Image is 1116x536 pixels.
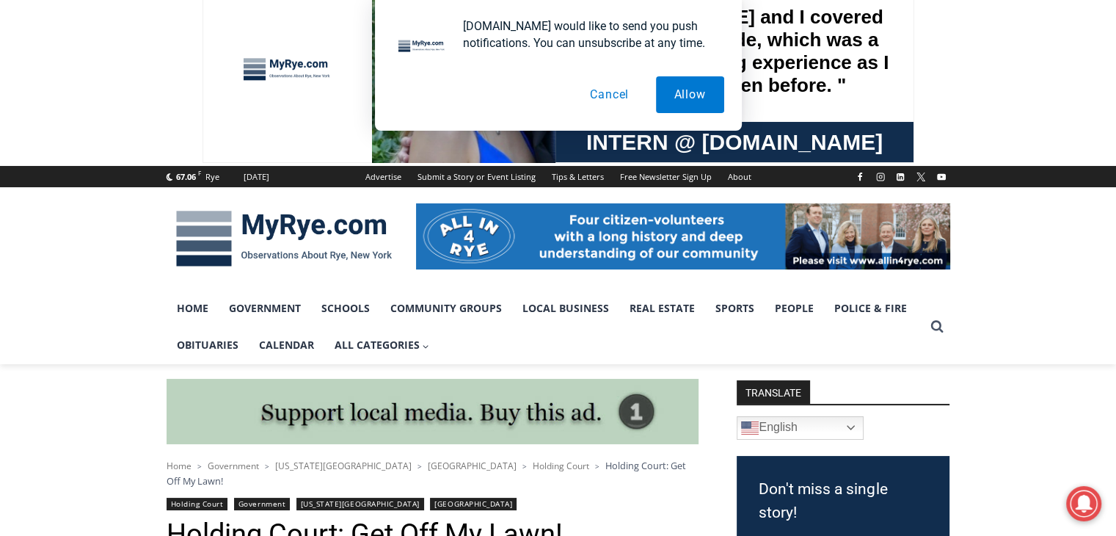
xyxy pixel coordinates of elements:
a: YouTube [933,168,950,186]
span: > [595,461,599,471]
a: Calendar [249,327,324,363]
a: Submit a Story or Event Listing [409,166,544,187]
button: View Search Form [924,314,950,340]
div: [DATE] [244,170,269,184]
a: X [912,168,930,186]
a: [US_STATE][GEOGRAPHIC_DATA] [296,498,424,510]
a: People [765,290,824,327]
a: Holding Court [167,498,228,510]
div: "the precise, almost orchestrated movements of cutting and assembling sushi and [PERSON_NAME] mak... [150,92,208,175]
a: Holding Court [533,460,589,472]
img: support local media, buy this ad [167,379,699,445]
a: Sports [705,290,765,327]
button: Allow [656,76,724,113]
div: "[PERSON_NAME] and I covered the [DATE] Parade, which was a really eye opening experience as I ha... [371,1,693,142]
a: Home [167,290,219,327]
img: MyRye.com [167,200,401,277]
div: [DOMAIN_NAME] would like to send you push notifications. You can unsubscribe at any time. [451,18,724,51]
a: Facebook [851,168,869,186]
a: Government [234,498,290,510]
a: Advertise [357,166,409,187]
div: Rye [205,170,219,184]
span: > [265,461,269,471]
a: About [720,166,759,187]
a: Obituaries [167,327,249,363]
a: Home [167,460,192,472]
a: Real Estate [619,290,705,327]
a: [US_STATE][GEOGRAPHIC_DATA] [275,460,412,472]
a: Tips & Letters [544,166,612,187]
span: Holding Court: Get Off My Lawn! [167,459,686,487]
button: Cancel [572,76,647,113]
a: Free Newsletter Sign Up [612,166,720,187]
img: notification icon [393,18,451,76]
a: [GEOGRAPHIC_DATA] [428,460,517,472]
nav: Secondary Navigation [357,166,759,187]
a: Instagram [872,168,889,186]
a: Government [219,290,311,327]
span: > [417,461,422,471]
a: English [737,416,864,440]
a: Linkedin [891,168,909,186]
a: Intern @ [DOMAIN_NAME] [353,142,711,183]
a: [GEOGRAPHIC_DATA] [430,498,517,510]
a: Government [208,460,259,472]
a: Open Tues. - Sun. [PHONE_NUMBER] [1,148,147,183]
nav: Primary Navigation [167,290,924,364]
nav: Breadcrumbs [167,458,699,488]
span: > [197,461,202,471]
button: Child menu of All Categories [324,327,440,363]
a: Police & Fire [824,290,917,327]
a: Community Groups [380,290,512,327]
span: Open Tues. - Sun. [PHONE_NUMBER] [4,151,144,207]
img: en [741,419,759,437]
a: Local Business [512,290,619,327]
span: > [522,461,527,471]
a: Schools [311,290,380,327]
span: 67.06 [176,171,196,182]
img: All in for Rye [416,203,950,269]
strong: TRANSLATE [737,380,810,404]
span: F [198,169,201,177]
h3: Don't miss a single story! [759,478,927,524]
span: Intern @ [DOMAIN_NAME] [384,146,680,179]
